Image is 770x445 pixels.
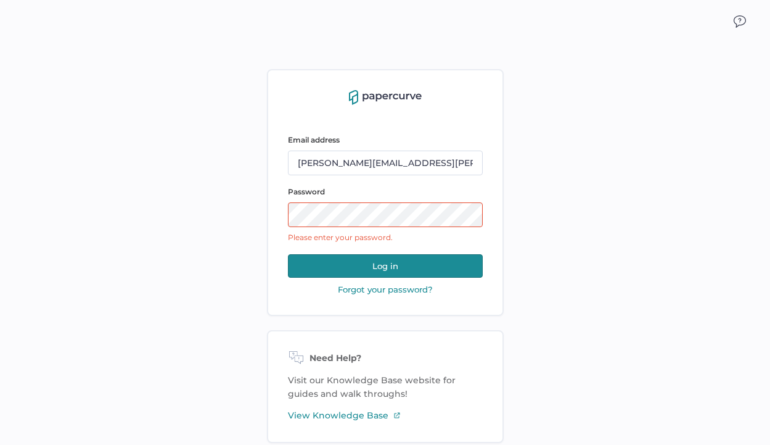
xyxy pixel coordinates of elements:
[288,409,388,422] span: View Knowledge Base
[288,135,340,144] span: Email address
[349,90,422,105] img: papercurve-logo-colour.7244d18c.svg
[334,284,436,295] button: Forgot your password?
[393,412,401,419] img: external-link-icon-3.58f4c051.svg
[267,330,504,443] div: Visit our Knowledge Base website for guides and walk throughs!
[288,231,483,244] p: Please enter your password.
[288,351,483,366] div: Need Help?
[288,254,483,278] button: Log in
[288,187,325,196] span: Password
[288,351,305,366] img: need-help-icon.d526b9f7.svg
[288,151,483,175] input: email@company.com
[734,15,746,28] img: icon_chat.2bd11823.svg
